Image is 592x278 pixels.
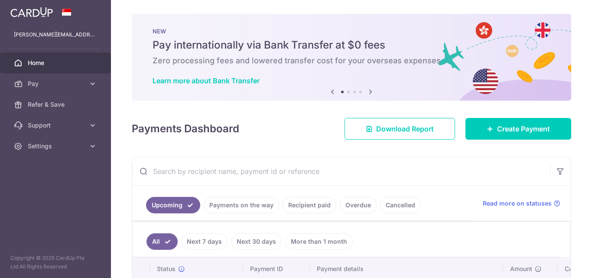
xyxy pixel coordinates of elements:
a: More than 1 month [285,233,353,250]
a: Next 30 days [231,233,282,250]
span: Read more on statuses [483,199,552,208]
span: Create Payment [497,124,550,134]
h6: Zero processing fees and lowered transfer cost for your overseas expenses [153,56,550,66]
a: Recipient paid [283,197,336,213]
span: Amount [510,265,532,273]
img: Bank transfer banner [132,14,571,101]
h4: Payments Dashboard [132,121,239,137]
img: CardUp [10,7,53,17]
a: Upcoming [146,197,200,213]
span: Pay [28,79,85,88]
p: NEW [153,28,550,35]
a: Overdue [340,197,377,213]
a: Payments on the way [204,197,279,213]
span: Settings [28,142,85,150]
p: [PERSON_NAME][EMAIL_ADDRESS][DOMAIN_NAME] [14,30,97,39]
a: All [146,233,178,250]
a: Create Payment [465,118,571,140]
a: Cancelled [380,197,421,213]
h5: Pay internationally via Bank Transfer at $0 fees [153,38,550,52]
a: Download Report [345,118,455,140]
a: Next 7 days [181,233,228,250]
a: Learn more about Bank Transfer [153,76,260,85]
span: Refer & Save [28,100,85,109]
input: Search by recipient name, payment id or reference [132,157,550,185]
span: Home [28,59,85,67]
iframe: Opens a widget where you can find more information [537,252,583,274]
a: Read more on statuses [483,199,560,208]
span: Status [157,265,176,273]
span: Support [28,121,85,130]
span: Download Report [376,124,434,134]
